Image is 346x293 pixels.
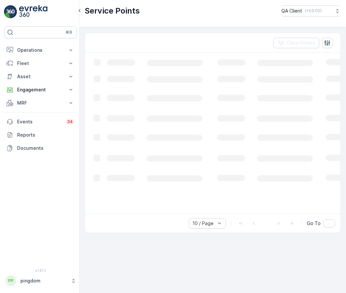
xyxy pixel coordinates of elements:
a: Events34 [4,115,77,128]
p: pingdom [20,277,68,284]
p: Documents [17,145,74,151]
button: MRF [4,96,77,110]
button: Engagement [4,83,77,96]
button: Operations [4,44,77,57]
p: Reports [17,132,74,138]
button: Clear Filters [274,38,319,48]
button: QA Client(+03:00) [281,5,341,16]
p: 34 [67,119,73,124]
a: Reports [4,128,77,142]
img: logo [4,5,17,18]
p: Operations [17,47,64,53]
button: Asset [4,70,77,83]
img: logo_light-DOdMpM7g.png [19,5,47,18]
p: Engagement [17,86,64,93]
p: Service Points [85,6,140,16]
p: ( +03:00 ) [305,8,322,14]
p: MRF [17,100,64,106]
p: Asset [17,73,64,80]
a: Documents [4,142,77,155]
span: Go To [307,220,321,227]
div: PP [6,276,16,286]
p: Events [17,118,62,125]
p: ⌘B [66,30,72,35]
p: QA Client [281,8,302,14]
button: Fleet [4,57,77,70]
button: PPpingdom [4,274,77,288]
p: Fleet [17,60,64,67]
p: Clear Filters [287,40,315,46]
span: v 1.51.1 [4,269,77,273]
